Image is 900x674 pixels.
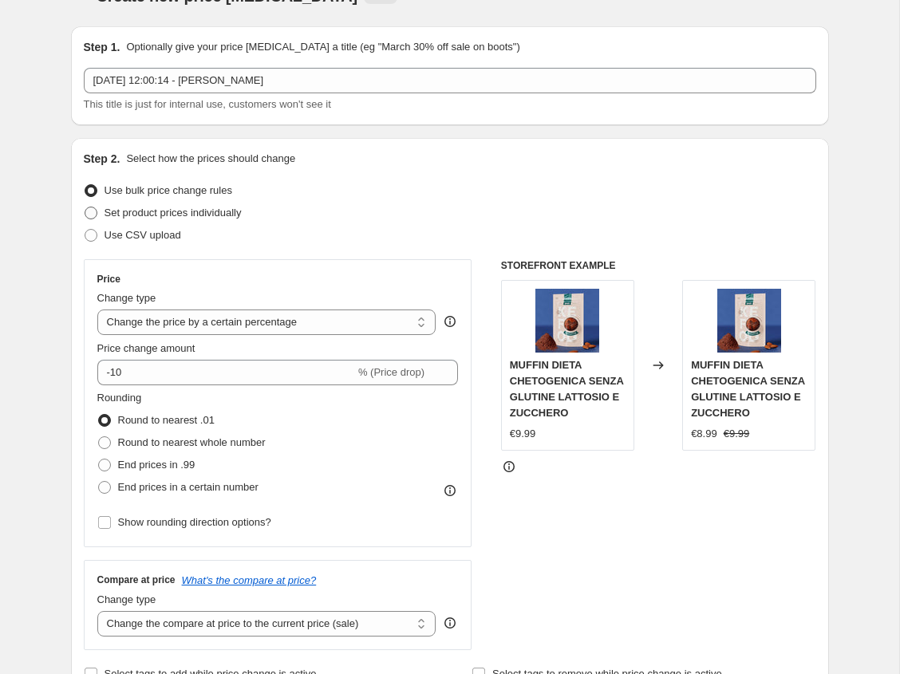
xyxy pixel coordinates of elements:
[717,289,781,353] img: Kemuffin-muffin-preparato-cacao-keto_80x.jpg
[724,426,750,442] strike: €9.99
[105,207,242,219] span: Set product prices individually
[97,292,156,304] span: Change type
[118,459,195,471] span: End prices in .99
[97,593,156,605] span: Change type
[84,98,331,110] span: This title is just for internal use, customers won't see it
[84,39,120,55] h2: Step 1.
[510,359,624,419] span: MUFFIN DIETA CHETOGENICA SENZA GLUTINE LATTOSIO E ZUCCHERO
[510,426,536,442] div: €9.99
[118,436,266,448] span: Round to nearest whole number
[126,151,295,167] p: Select how the prices should change
[501,259,816,272] h6: STOREFRONT EXAMPLE
[442,313,458,329] div: help
[118,414,215,426] span: Round to nearest .01
[118,516,271,528] span: Show rounding direction options?
[118,481,259,493] span: End prices in a certain number
[535,289,599,353] img: Kemuffin-muffin-preparato-cacao-keto_80x.jpg
[105,184,232,196] span: Use bulk price change rules
[84,68,816,93] input: 30% off holiday sale
[358,366,424,378] span: % (Price drop)
[97,342,195,354] span: Price change amount
[691,426,717,442] div: €8.99
[97,360,355,385] input: -15
[97,273,120,286] h3: Price
[97,573,176,586] h3: Compare at price
[182,574,317,586] button: What's the compare at price?
[126,39,519,55] p: Optionally give your price [MEDICAL_DATA] a title (eg "March 30% off sale on boots")
[97,392,142,404] span: Rounding
[84,151,120,167] h2: Step 2.
[105,229,181,241] span: Use CSV upload
[442,615,458,631] div: help
[691,359,805,419] span: MUFFIN DIETA CHETOGENICA SENZA GLUTINE LATTOSIO E ZUCCHERO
